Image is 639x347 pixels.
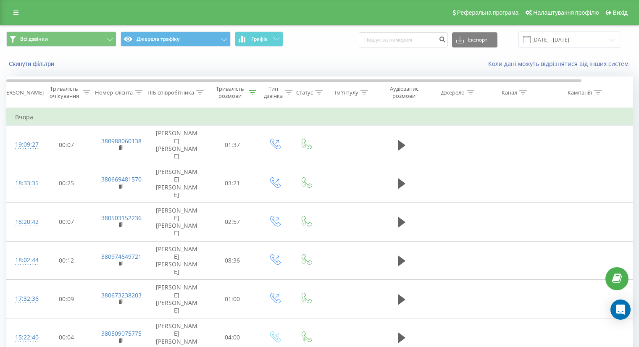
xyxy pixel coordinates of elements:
div: Тривалість очікування [47,85,81,100]
div: 19:09:27 [15,137,32,153]
a: 380509075775 [101,329,142,337]
td: 08:36 [206,241,259,280]
span: Налаштування профілю [533,9,599,16]
td: 00:12 [40,241,93,280]
a: Коли дані можуть відрізнятися вiд інших систем [488,60,633,68]
span: Графік [251,36,268,42]
td: [PERSON_NAME] [PERSON_NAME] [147,164,206,203]
div: Аудіозапис розмови [384,85,424,100]
a: 380673238203 [101,291,142,299]
td: [PERSON_NAME] [PERSON_NAME] [147,202,206,241]
button: Графік [235,32,283,47]
td: 00:25 [40,164,93,203]
div: 15:22:40 [15,329,32,346]
a: 380974649721 [101,252,142,260]
div: Ім'я пулу [335,89,358,96]
div: 17:32:36 [15,291,32,307]
div: Номер клієнта [95,89,133,96]
div: Джерело [441,89,465,96]
td: [PERSON_NAME] [PERSON_NAME] [147,241,206,280]
div: Статус [296,89,313,96]
span: Вихід [613,9,628,16]
a: 380988060138 [101,137,142,145]
td: 02:57 [206,202,259,241]
span: Реферальна програма [457,9,519,16]
div: Кампанія [568,89,592,96]
div: 18:33:35 [15,175,32,192]
td: 03:21 [206,164,259,203]
div: Тривалість розмови [213,85,247,100]
td: 01:37 [206,126,259,164]
td: 00:07 [40,126,93,164]
td: [PERSON_NAME] [PERSON_NAME] [147,280,206,318]
td: 00:09 [40,280,93,318]
input: Пошук за номером [359,32,448,47]
button: Скинути фільтри [6,60,58,68]
button: Джерела трафіку [121,32,231,47]
div: 18:02:44 [15,252,32,268]
button: Експорт [452,32,497,47]
div: Open Intercom Messenger [610,300,631,320]
button: Всі дзвінки [6,32,116,47]
td: 01:00 [206,280,259,318]
div: ПІБ співробітника [147,89,194,96]
td: 00:07 [40,202,93,241]
div: Тип дзвінка [264,85,283,100]
a: 380503152236 [101,214,142,222]
span: Всі дзвінки [20,36,48,42]
td: [PERSON_NAME] [PERSON_NAME] [147,126,206,164]
a: 380669481570 [101,175,142,183]
div: 18:20:42 [15,214,32,230]
div: [PERSON_NAME] [1,89,44,96]
div: Канал [502,89,517,96]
